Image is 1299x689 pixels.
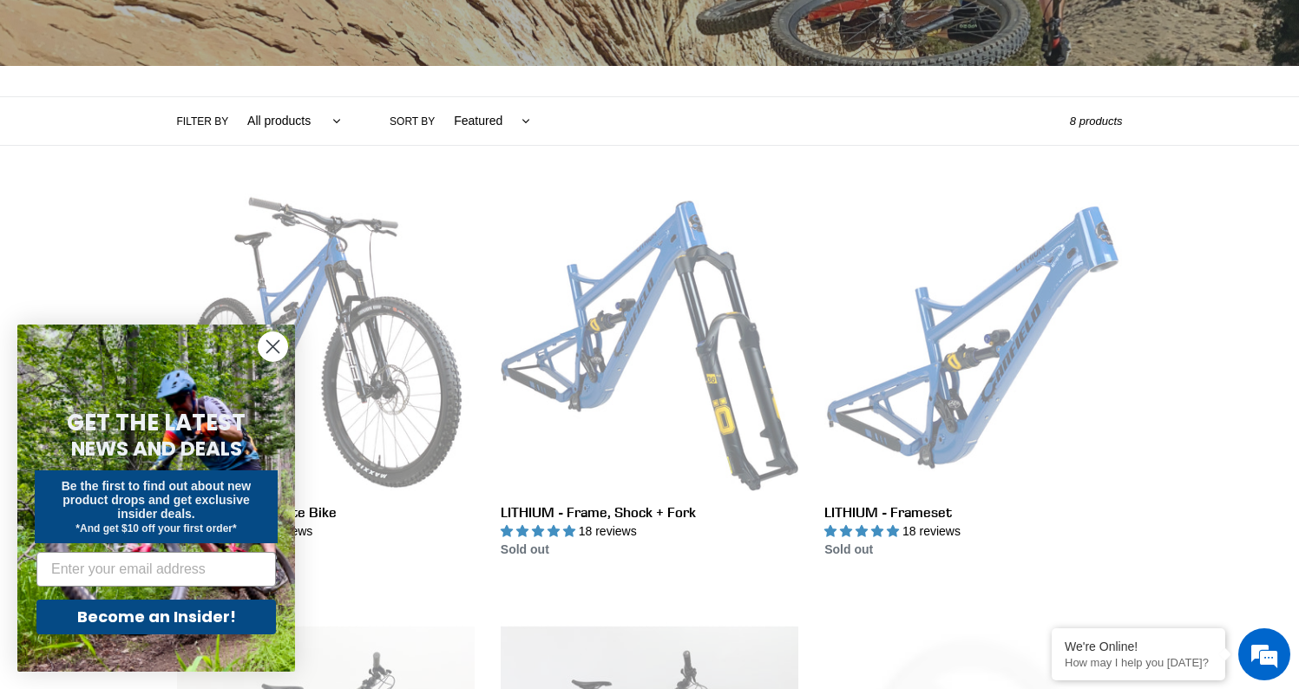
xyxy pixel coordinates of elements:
button: Become an Insider! [36,600,276,634]
label: Filter by [177,114,229,129]
p: How may I help you today? [1065,656,1212,669]
span: *And get $10 off your first order* [75,522,236,535]
span: 8 products [1070,115,1123,128]
span: NEWS AND DEALS [71,435,242,463]
span: Be the first to find out about new product drops and get exclusive insider deals. [62,479,252,521]
label: Sort by [390,114,435,129]
div: We're Online! [1065,640,1212,653]
button: Close dialog [258,331,288,362]
span: GET THE LATEST [67,407,246,438]
input: Enter your email address [36,552,276,587]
